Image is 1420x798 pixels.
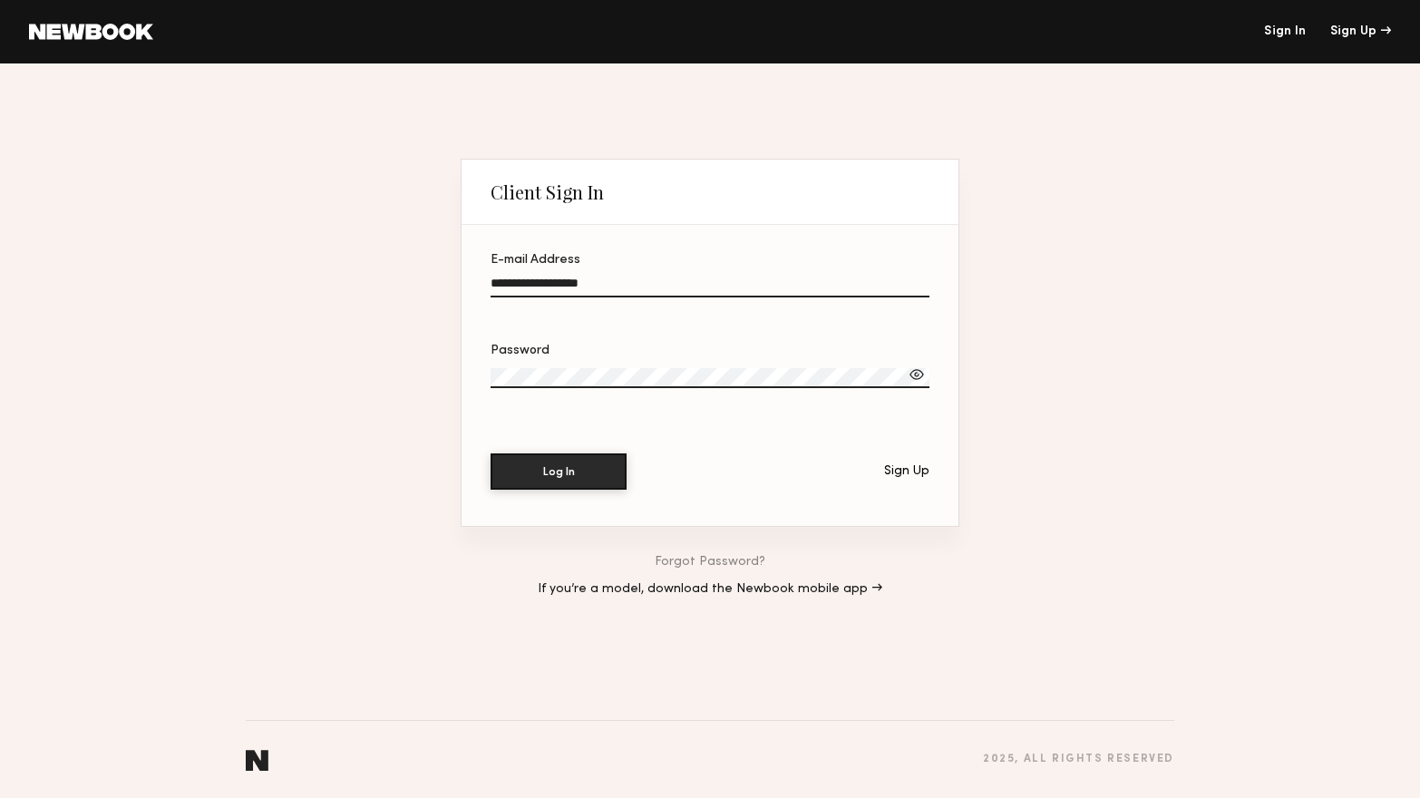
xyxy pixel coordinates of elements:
[655,556,765,569] a: Forgot Password?
[491,368,929,388] input: Password
[491,181,604,203] div: Client Sign In
[884,465,929,478] div: Sign Up
[983,754,1174,765] div: 2025 , all rights reserved
[491,254,929,267] div: E-mail Address
[1330,25,1391,38] div: Sign Up
[1264,25,1306,38] a: Sign In
[491,277,929,297] input: E-mail Address
[491,345,929,357] div: Password
[491,453,627,490] button: Log In
[538,583,882,596] a: If you’re a model, download the Newbook mobile app →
